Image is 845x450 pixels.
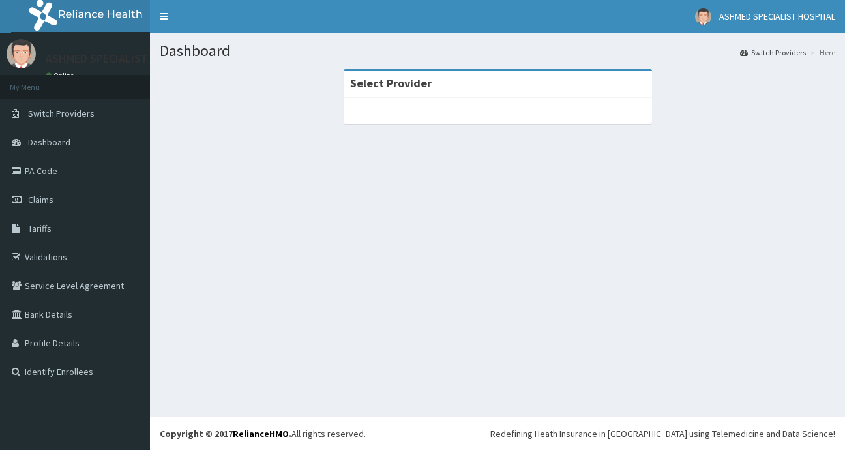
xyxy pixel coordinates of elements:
span: Claims [28,194,53,205]
span: ASHMED SPECIALIST HOSPITAL [719,10,835,22]
h1: Dashboard [160,42,835,59]
footer: All rights reserved. [150,417,845,450]
li: Here [807,47,835,58]
span: Switch Providers [28,108,95,119]
span: Dashboard [28,136,70,148]
img: User Image [695,8,711,25]
strong: Copyright © 2017 . [160,428,291,440]
img: User Image [7,39,36,68]
div: Redefining Heath Insurance in [GEOGRAPHIC_DATA] using Telemedicine and Data Science! [490,427,835,440]
p: ASHMED SPECIALIST HOSPITAL [46,53,201,65]
a: RelianceHMO [233,428,289,440]
a: Switch Providers [740,47,806,58]
strong: Select Provider [350,76,432,91]
span: Tariffs [28,222,52,234]
a: Online [46,71,77,80]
